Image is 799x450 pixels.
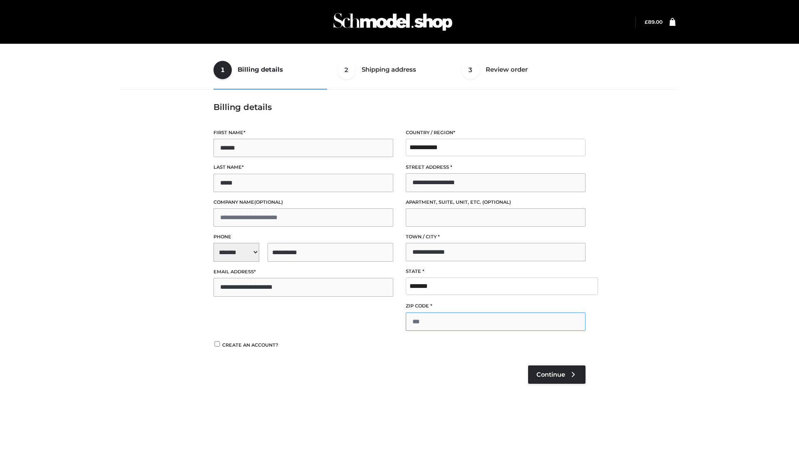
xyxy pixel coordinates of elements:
span: Create an account? [222,342,278,348]
label: First name [213,129,393,137]
label: Apartment, suite, unit, etc. [406,198,586,206]
label: Company name [213,198,393,206]
label: State [406,267,586,275]
label: Country / Region [406,129,586,137]
label: Phone [213,233,393,241]
label: Street address [406,163,586,171]
span: (optional) [482,199,511,205]
span: Continue [536,371,565,378]
a: Continue [528,365,586,384]
h3: Billing details [213,102,586,112]
bdi: 89.00 [645,19,663,25]
input: Create an account? [213,341,221,347]
img: Schmodel Admin 964 [330,5,455,38]
label: ZIP Code [406,302,586,310]
label: Email address [213,268,393,276]
span: (optional) [254,199,283,205]
span: £ [645,19,648,25]
a: £89.00 [645,19,663,25]
label: Town / City [406,233,586,241]
label: Last name [213,163,393,171]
